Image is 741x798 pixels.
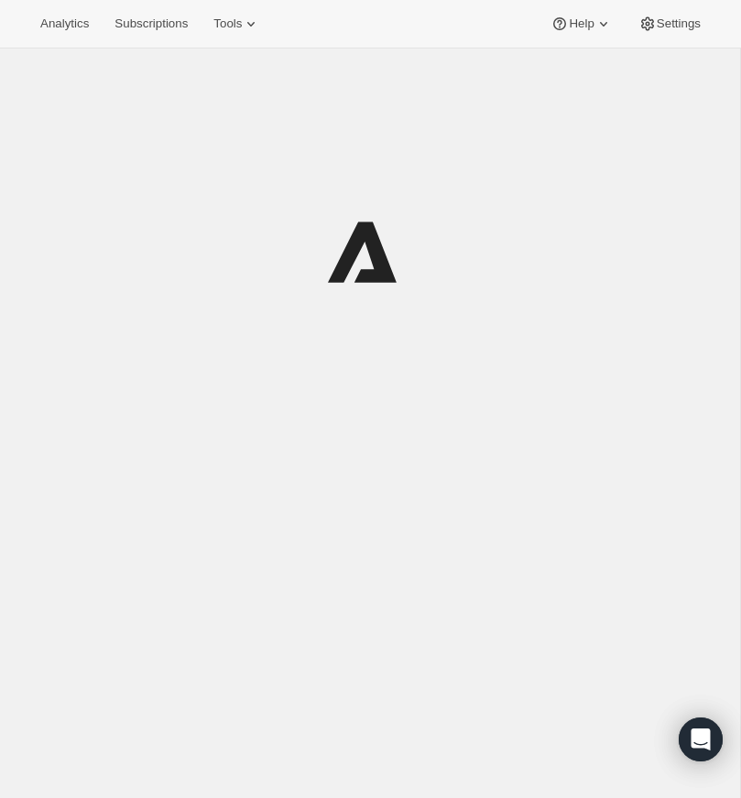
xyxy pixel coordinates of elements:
[104,11,199,37] button: Subscriptions
[40,16,89,31] span: Analytics
[114,16,188,31] span: Subscriptions
[213,16,242,31] span: Tools
[29,11,100,37] button: Analytics
[627,11,712,37] button: Settings
[657,16,701,31] span: Settings
[539,11,623,37] button: Help
[202,11,271,37] button: Tools
[679,717,723,761] div: Open Intercom Messenger
[569,16,594,31] span: Help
